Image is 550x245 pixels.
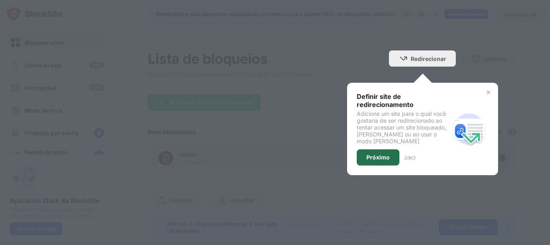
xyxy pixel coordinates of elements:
font: Redirecionar [411,55,446,62]
font: de [407,155,413,161]
font: Definir site de redirecionamento [357,92,414,109]
font: Próximo [366,154,390,161]
img: x-button.svg [485,89,492,96]
font: Adicione um site para o qual você gostaria de ser redirecionado ao tentar acessar um site bloquea... [357,110,447,144]
font: 2 [404,155,407,161]
font: 3 [413,155,416,161]
img: redirect.svg [450,110,488,149]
